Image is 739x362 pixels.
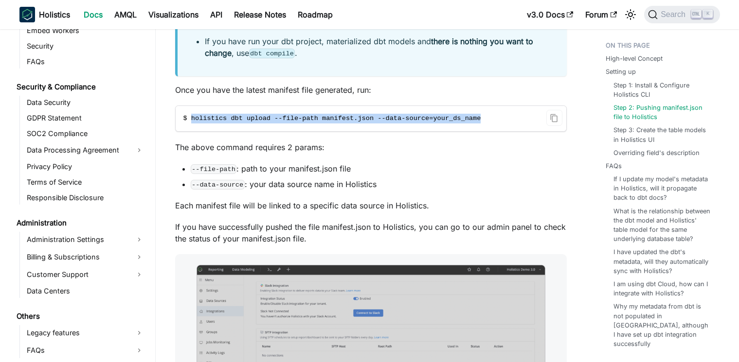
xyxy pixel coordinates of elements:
span: $ holistics dbt upload --file-path manifest.json --data-source=your_ds_name [183,115,481,122]
a: Forum [579,7,623,22]
a: Terms of Service [24,175,147,189]
a: Administration Settings [24,232,147,247]
button: Search (Ctrl+K) [644,6,720,23]
a: Overriding field's description [613,148,700,157]
a: Visualizations [143,7,204,22]
a: Setting up [606,67,636,76]
a: v3.0 Docs [521,7,579,22]
code: dbt compile [249,49,295,58]
span: Search [658,10,691,19]
a: Responsible Disclosure [24,191,147,205]
li: : path to your manifest.json file [191,163,567,174]
kbd: K [703,10,713,18]
li: : your data source name in Holistics [191,178,567,190]
a: Data Processing Agreement [24,142,147,158]
button: Copy code to clipboard [546,110,562,126]
a: Step 2: Pushing manifest.json file to Holistics [613,103,710,121]
nav: Docs sidebar [10,29,156,362]
a: Data Security [24,96,147,109]
code: --data-source [191,180,245,190]
a: Embed Workers [24,24,147,37]
a: FAQs [24,55,147,69]
a: Customer Support [24,267,147,282]
a: FAQs [24,343,147,358]
a: Release Notes [228,7,292,22]
a: AMQL [108,7,143,22]
a: Data Centers [24,284,147,298]
a: Roadmap [292,7,339,22]
a: Step 1: Install & Configure Holistics CLI [613,81,710,99]
button: Switch between dark and light mode (currently light mode) [623,7,638,22]
img: Holistics [19,7,35,22]
a: Security & Compliance [14,80,147,94]
a: GDPR Statement [24,111,147,125]
a: Step 3: Create the table models in Holistics UI [613,125,710,144]
a: Legacy features [24,325,147,341]
a: Others [14,310,147,323]
p: The above command requires 2 params: [175,141,567,153]
b: Holistics [39,9,70,20]
a: Docs [78,7,108,22]
p: Once you have the latest manifest file generated, run: [175,84,567,96]
a: HolisticsHolistics [19,7,70,22]
a: Administration [14,216,147,230]
a: FAQs [606,161,622,171]
a: Billing & Subscriptions [24,249,147,265]
a: If I update my model's metadata in Holistics, will it propagate back to dbt docs? [613,174,710,203]
a: I am using dbt Cloud, how can I integrate with Holistics? [613,279,710,298]
a: SOC2 Compliance [24,127,147,140]
a: API [204,7,228,22]
p: If you have successfully pushed the file manifest.json to Holistics, you can go to our admin pane... [175,221,567,244]
a: High-level Concept [606,54,663,63]
a: I have updated the dbt's metadata, will they automatically sync with Holistics? [613,247,710,276]
p: Each manifest file will be linked to a specific data source in Holistics. [175,200,567,211]
code: --file-path [191,164,237,174]
p: If you have run your dbt project, materialized dbt models and , use . [205,35,555,59]
a: Security [24,39,147,53]
a: Why my metadata from dbt is not populated in [GEOGRAPHIC_DATA], although I have set up dbt integr... [613,302,710,348]
a: What is the relationship between the dbt model and Holistics' table model for the same underlying... [613,207,710,244]
a: Privacy Policy [24,160,147,173]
